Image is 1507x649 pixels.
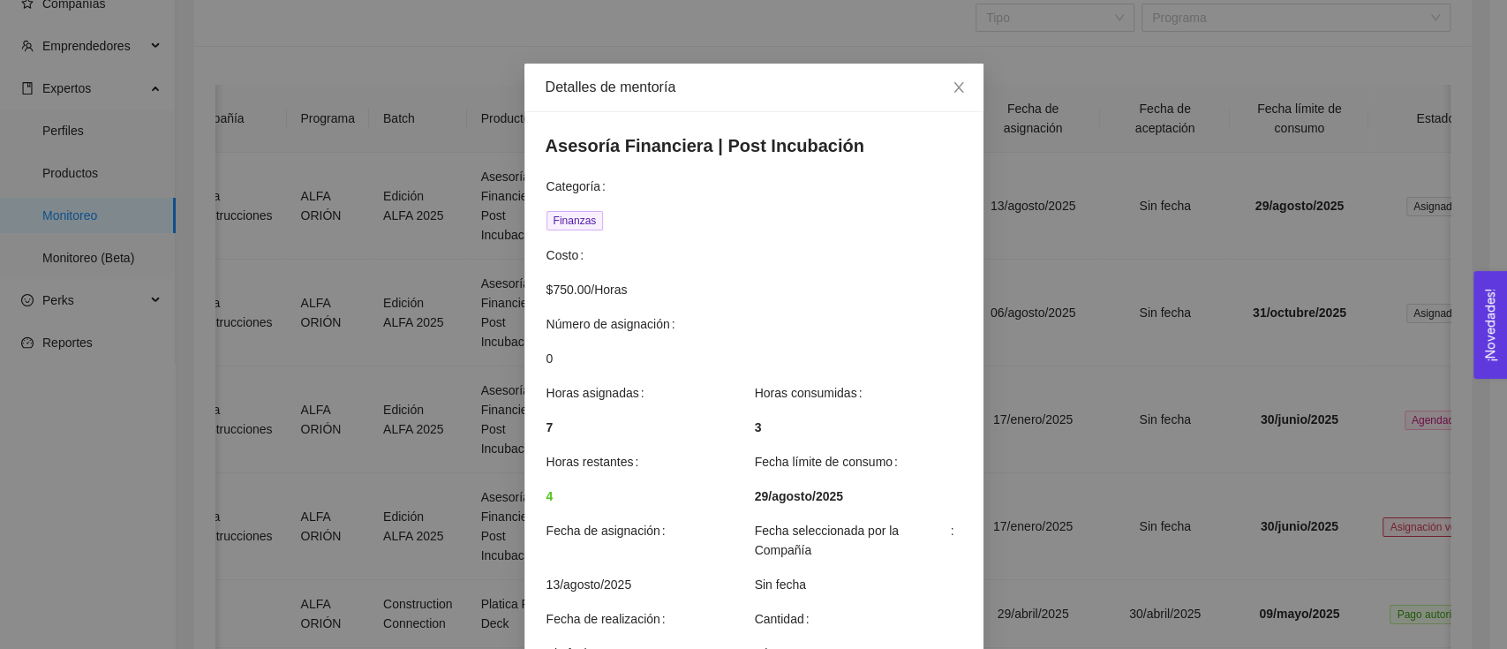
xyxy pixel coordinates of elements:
span: Costo [546,245,591,265]
span: Fecha seleccionada por la Compañía [755,521,961,560]
span: $750.00 / Horas [546,280,961,299]
strong: 3 [755,420,762,434]
span: Fecha de asignación [546,521,673,540]
span: Cantidad [755,609,817,629]
span: Horas restantes [546,452,646,472]
button: Open Feedback Widget [1473,271,1507,379]
span: close [952,80,966,94]
span: Horas consumidas [755,383,870,403]
span: Fecha de realización [546,609,673,629]
span: Fecha límite de consumo [755,452,905,472]
span: Finanzas [546,211,604,230]
button: Close [934,64,983,113]
strong: 7 [546,420,554,434]
span: Categoría [546,177,613,196]
div: Detalles de mentoría [546,78,962,97]
span: Número de asignación [546,314,682,334]
strong: 4 [546,489,554,503]
span: 13/agosto/2025 [546,575,753,594]
span: 29/agosto/2025 [755,487,843,506]
span: Sin fecha [755,575,961,594]
span: 0 [546,349,961,368]
span: Horas asignadas [546,383,652,403]
h4: Asesoría Financiera | Post Incubación [546,133,962,158]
